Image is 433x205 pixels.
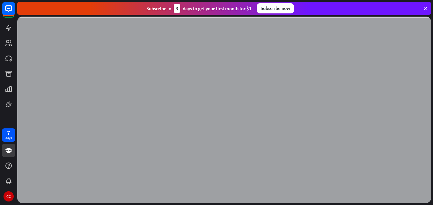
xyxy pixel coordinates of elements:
[2,128,15,142] a: 7 days
[4,191,14,201] div: CC
[174,4,180,13] div: 3
[5,136,12,140] div: days
[7,130,10,136] div: 7
[257,3,294,13] div: Subscribe now
[146,4,252,13] div: Subscribe in days to get your first month for $1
